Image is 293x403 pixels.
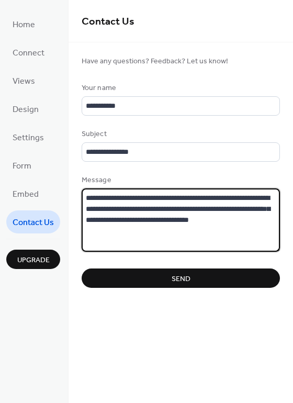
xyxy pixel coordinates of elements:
span: Connect [13,45,44,62]
div: Your name [82,83,278,94]
span: Send [172,274,190,285]
span: Upgrade [17,255,50,266]
div: Message [82,175,278,186]
span: Contact Us [82,12,134,32]
a: Form [6,154,38,177]
a: Connect [6,41,51,64]
button: Upgrade [6,250,60,269]
a: Home [6,13,41,36]
a: Design [6,97,45,120]
span: Settings [13,130,44,147]
span: Embed [13,186,39,203]
button: Send [82,268,280,288]
span: Contact Us [13,215,54,231]
span: Views [13,73,35,90]
a: Views [6,69,41,92]
span: Design [13,102,39,118]
span: Have any questions? Feedback? Let us know! [82,56,280,67]
span: Home [13,17,35,33]
a: Settings [6,126,50,149]
a: Contact Us [6,210,60,233]
a: Embed [6,182,45,205]
div: Subject [82,129,278,140]
span: Form [13,158,31,175]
